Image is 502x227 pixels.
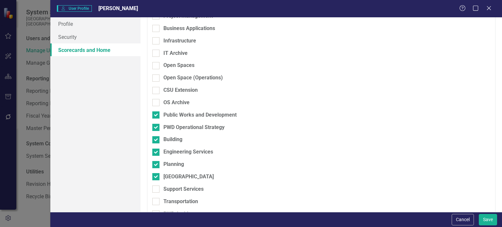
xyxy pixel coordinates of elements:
span: [PERSON_NAME] [98,5,138,11]
span: User Profile [57,5,92,12]
div: OS Archive [163,99,190,106]
div: [GEOGRAPHIC_DATA] [163,173,214,181]
div: Planning [163,161,184,168]
a: Security [50,30,141,43]
div: Business Applications [163,25,215,32]
a: Scorecards and Home [50,43,141,57]
div: CSU Extension [163,87,198,94]
div: PWD Archive [163,210,194,218]
div: Public Works and Development [163,111,237,119]
div: Infrastructure [163,37,196,45]
div: PWD Operational Strategy [163,124,225,131]
button: Save [479,214,497,225]
div: Engineering Services [163,148,213,156]
div: IT Archive [163,50,188,57]
div: Transportation [163,198,198,205]
div: Support Services [163,186,204,193]
div: Building [163,136,182,143]
div: Open Space (Operations) [163,74,223,82]
a: Profile [50,17,141,30]
div: Open Spaces [163,62,194,69]
button: Cancel [452,214,474,225]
